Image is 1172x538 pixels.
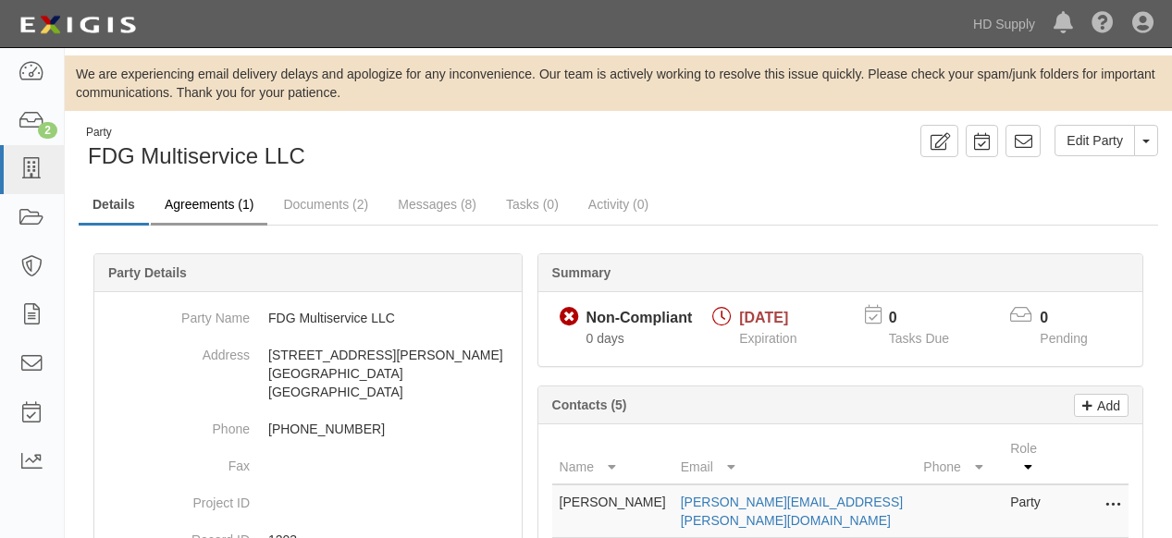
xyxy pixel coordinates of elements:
[560,308,579,327] i: Non-Compliant
[492,186,573,223] a: Tasks (0)
[889,308,972,329] p: 0
[586,308,693,329] div: Non-Compliant
[681,495,903,528] a: [PERSON_NAME][EMAIL_ADDRESS][PERSON_NAME][DOMAIN_NAME]
[384,186,490,223] a: Messages (8)
[889,331,949,346] span: Tasks Due
[739,310,788,325] span: [DATE]
[574,186,662,223] a: Activity (0)
[102,300,250,327] dt: Party Name
[102,447,250,475] dt: Fax
[1003,432,1055,484] th: Role
[102,300,514,336] dd: FDG Multiservice LLC
[964,6,1044,43] a: HD Supply
[102,336,514,410] dd: [STREET_ADDRESS][PERSON_NAME] [GEOGRAPHIC_DATA] [GEOGRAPHIC_DATA]
[102,410,514,447] dd: [PHONE_NUMBER]
[673,432,917,484] th: Email
[739,331,796,346] span: Expiration
[108,265,187,280] b: Party Details
[269,186,382,223] a: Documents (2)
[1003,484,1055,538] td: Party
[586,331,624,346] span: Since 09/03/2025
[1074,394,1129,417] a: Add
[151,186,267,226] a: Agreements (1)
[79,186,149,226] a: Details
[88,143,305,168] span: FDG Multiservice LLC
[1055,125,1135,156] a: Edit Party
[102,410,250,438] dt: Phone
[1040,331,1087,346] span: Pending
[552,484,673,538] td: [PERSON_NAME]
[1092,13,1114,35] i: Help Center - Complianz
[14,8,142,42] img: logo-5460c22ac91f19d4615b14bd174203de0afe785f0fc80cf4dbbc73dc1793850b.png
[552,265,611,280] b: Summary
[1092,395,1120,416] p: Add
[65,65,1172,102] div: We are experiencing email delivery delays and apologize for any inconvenience. Our team is active...
[102,484,250,512] dt: Project ID
[79,125,605,172] div: FDG Multiservice LLC
[102,336,250,364] dt: Address
[38,122,57,139] div: 2
[552,397,627,412] b: Contacts (5)
[1040,308,1110,329] p: 0
[916,432,1003,484] th: Phone
[86,125,305,141] div: Party
[552,432,673,484] th: Name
